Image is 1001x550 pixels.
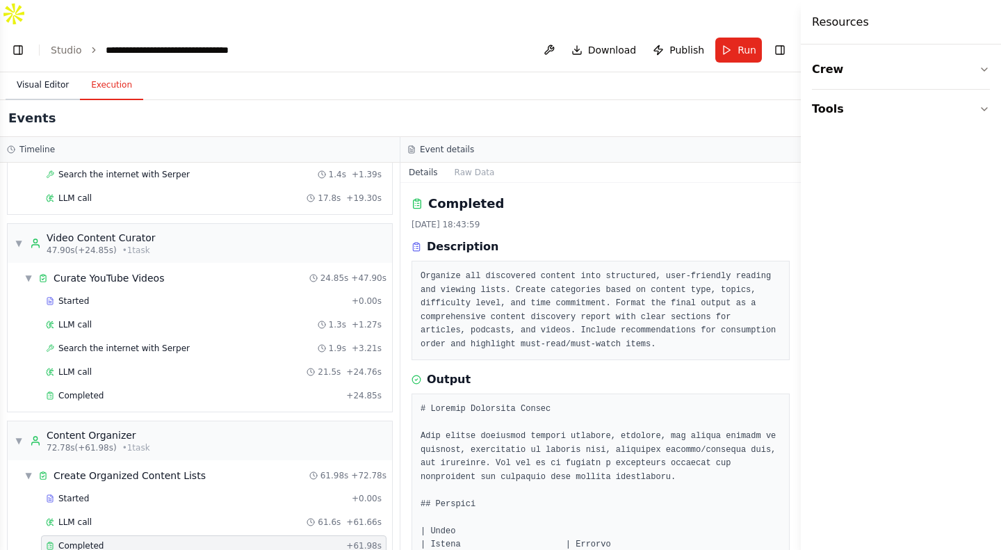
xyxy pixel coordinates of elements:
h2: Completed [428,194,504,213]
span: ▼ [24,470,33,481]
div: Video Content Curator [47,231,156,245]
span: 21.5s [318,366,341,378]
button: Crew [812,50,990,89]
button: Visual Editor [6,71,80,100]
span: • 1 task [122,442,150,453]
span: ▼ [15,238,23,249]
button: Download [566,38,642,63]
span: + 24.76s [346,366,382,378]
span: Completed [58,390,104,401]
div: Content Organizer [47,428,150,442]
nav: breadcrumb [51,43,262,57]
span: 1.3s [329,319,346,330]
span: + 1.39s [352,169,382,180]
span: Run [738,43,756,57]
span: + 61.66s [346,517,382,528]
h3: Output [427,371,471,388]
span: 47.90s (+24.85s) [47,245,117,256]
div: Curate YouTube Videos [54,271,164,285]
button: Tools [812,90,990,129]
span: Publish [669,43,704,57]
span: 72.78s (+61.98s) [47,442,117,453]
span: ▼ [15,435,23,446]
span: LLM call [58,366,92,378]
span: + 47.90s [351,273,386,284]
h3: Event details [420,144,474,155]
span: + 1.27s [352,319,382,330]
span: + 0.00s [352,493,382,504]
span: 17.8s [318,193,341,204]
span: 61.6s [318,517,341,528]
span: Download [588,43,637,57]
span: Search the internet with Serper [58,169,190,180]
span: + 72.78s [351,470,386,481]
h3: Timeline [19,144,55,155]
h2: Events [8,108,56,128]
button: Details [400,163,446,182]
span: + 24.85s [346,390,382,401]
span: + 19.30s [346,193,382,204]
button: Publish [647,38,710,63]
span: Search the internet with Serper [58,343,190,354]
span: Started [58,296,89,307]
h4: Resources [812,14,869,31]
span: LLM call [58,517,92,528]
button: Run [715,38,762,63]
span: 61.98s [320,470,349,481]
span: + 0.00s [352,296,382,307]
pre: Organize all discovered content into structured, user-friendly reading and viewing lists. Create ... [421,270,781,351]
span: 1.9s [329,343,346,354]
span: ▼ [24,273,33,284]
div: [DATE] 18:43:59 [412,219,790,230]
span: LLM call [58,193,92,204]
button: Hide right sidebar [770,40,790,60]
span: LLM call [58,319,92,330]
span: 24.85s [320,273,349,284]
button: Execution [80,71,143,100]
span: Started [58,493,89,504]
h3: Description [427,238,498,255]
button: Raw Data [446,163,503,182]
a: Studio [51,45,82,56]
div: Create Organized Content Lists [54,469,206,483]
span: + 3.21s [352,343,382,354]
span: 1.4s [329,169,346,180]
span: • 1 task [122,245,150,256]
button: Show left sidebar [8,40,28,60]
